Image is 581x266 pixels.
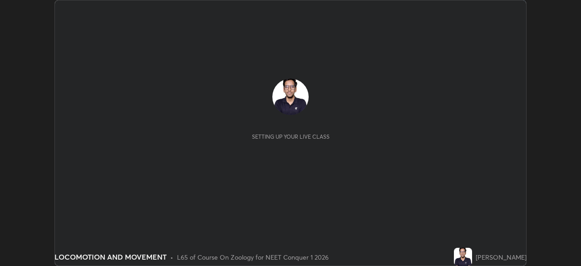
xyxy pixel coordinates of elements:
div: [PERSON_NAME] [476,252,527,262]
div: LOCOMOTION AND MOVEMENT [54,251,167,262]
img: 0c3fe7296f8544f788c5585060e0c385.jpg [454,248,472,266]
div: Setting up your live class [252,133,330,140]
img: 0c3fe7296f8544f788c5585060e0c385.jpg [272,79,309,115]
div: L65 of Course On Zoology for NEET Conquer 1 2026 [177,252,329,262]
div: • [170,252,173,262]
